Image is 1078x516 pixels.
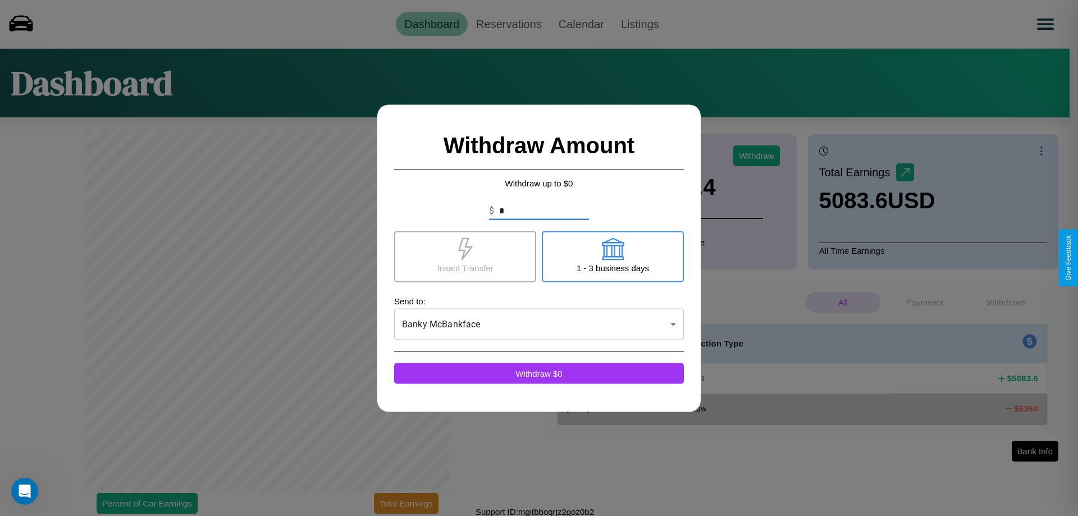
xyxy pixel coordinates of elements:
[437,260,493,275] p: Insant Transfer
[394,175,684,190] p: Withdraw up to $ 0
[394,363,684,383] button: Withdraw $0
[394,293,684,308] p: Send to:
[577,260,649,275] p: 1 - 3 business days
[394,121,684,170] h2: Withdraw Amount
[1065,235,1072,281] div: Give Feedback
[11,478,38,505] iframe: Intercom live chat
[489,204,494,217] p: $
[394,308,684,340] div: Banky McBankface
